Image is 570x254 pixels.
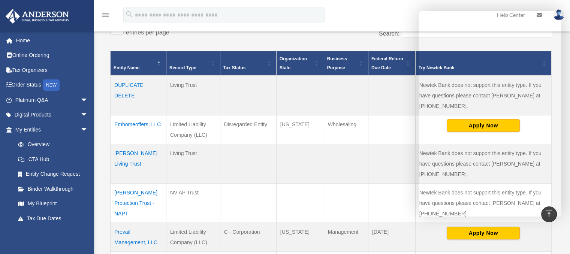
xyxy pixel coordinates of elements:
a: Tax Due Dates [10,211,96,226]
span: arrow_drop_down [81,108,96,123]
a: Tax Organizers [5,63,99,78]
td: Newtek Bank does not support this entity type. If you have questions please contact [PERSON_NAME]... [415,144,551,183]
th: Organization State: Activate to sort [276,51,324,76]
span: Business Purpose [327,56,347,70]
div: NEW [43,79,60,91]
th: Tax Status: Activate to sort [220,51,276,76]
a: menu [101,13,110,19]
th: Entity Name: Activate to invert sorting [111,51,166,76]
i: menu [101,10,110,19]
span: arrow_drop_down [81,226,96,241]
span: Organization State [280,56,307,70]
td: [DATE] [368,223,415,251]
span: Federal Return Due Date [371,56,403,70]
td: Limited Liability Company (LLC) [166,115,220,144]
a: Home [5,33,99,48]
a: Platinum Q&Aarrow_drop_down [5,93,99,108]
td: Emhomeoffers, LLC [111,115,166,144]
span: Tax Status [223,65,246,70]
td: [PERSON_NAME] Protection Trust - NAPT [111,183,166,223]
span: Entity Name [114,65,139,70]
a: CTA Hub [10,152,96,167]
span: Record Type [169,65,196,70]
th: Record Type: Activate to sort [166,51,220,76]
span: arrow_drop_down [81,93,96,108]
a: Digital Productsarrow_drop_down [5,108,99,123]
a: Entity Change Request [10,167,96,182]
iframe: Chat Window [419,11,561,217]
a: My Entitiesarrow_drop_down [5,122,96,137]
td: Living Trust [166,76,220,115]
i: search [125,10,133,18]
td: NV AP Trust [166,183,220,223]
label: Search: [379,30,399,37]
td: [US_STATE] [276,223,324,251]
td: Management [324,223,368,251]
th: Business Purpose: Activate to sort [324,51,368,76]
a: Online Ordering [5,48,99,63]
td: [US_STATE] [276,115,324,144]
a: Overview [10,137,92,152]
th: Try Newtek Bank : Activate to sort [415,51,551,76]
a: Order StatusNEW [5,78,99,93]
img: User Pic [553,9,564,20]
td: Disregarded Entity [220,115,276,144]
td: Wholesaling [324,115,368,144]
label: entries per page [126,29,169,36]
td: Prevail Management, LLC [111,223,166,251]
a: Binder Walkthrough [10,181,96,196]
td: [PERSON_NAME] Living Trust [111,144,166,183]
a: My Blueprint [10,196,96,211]
td: Limited Liability Company (LLC) [166,223,220,251]
span: arrow_drop_down [81,122,96,137]
td: C - Corporation [220,223,276,251]
td: DUPLICATE DELETE [111,76,166,115]
td: Newtek Bank does not support this entity type. If you have questions please contact [PERSON_NAME]... [415,76,551,115]
img: Anderson Advisors Platinum Portal [3,9,71,24]
td: Living Trust [166,144,220,183]
td: Newtek Bank does not support this entity type. If you have questions please contact [PERSON_NAME]... [415,183,551,223]
button: Apply Now [447,227,520,239]
th: Federal Return Due Date: Activate to sort [368,51,415,76]
a: My Anderson Teamarrow_drop_down [5,226,99,241]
